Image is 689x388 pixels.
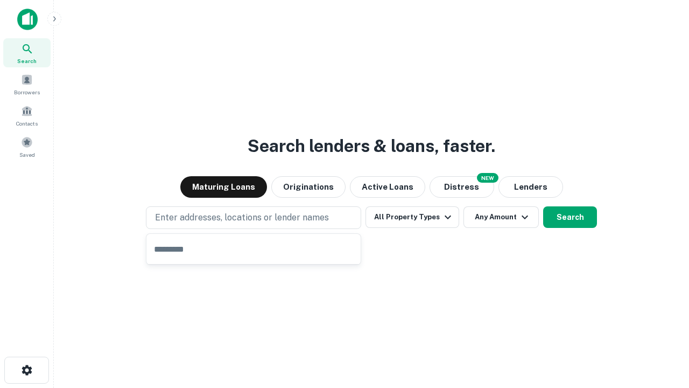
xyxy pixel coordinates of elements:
button: Lenders [498,176,563,198]
a: Search [3,38,51,67]
span: Saved [19,150,35,159]
button: Originations [271,176,346,198]
div: NEW [477,173,498,183]
img: capitalize-icon.png [17,9,38,30]
p: Enter addresses, locations or lender names [155,211,329,224]
span: Search [17,57,37,65]
span: Contacts [16,119,38,128]
button: All Property Types [365,206,459,228]
span: Borrowers [14,88,40,96]
h3: Search lenders & loans, faster. [248,133,495,159]
iframe: Chat Widget [635,302,689,354]
button: Maturing Loans [180,176,267,198]
button: Any Amount [463,206,539,228]
button: Search [543,206,597,228]
a: Borrowers [3,70,51,99]
button: Enter addresses, locations or lender names [146,206,361,229]
button: Active Loans [350,176,425,198]
a: Contacts [3,101,51,130]
a: Saved [3,132,51,161]
button: Search distressed loans with lien and other non-mortgage details. [430,176,494,198]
